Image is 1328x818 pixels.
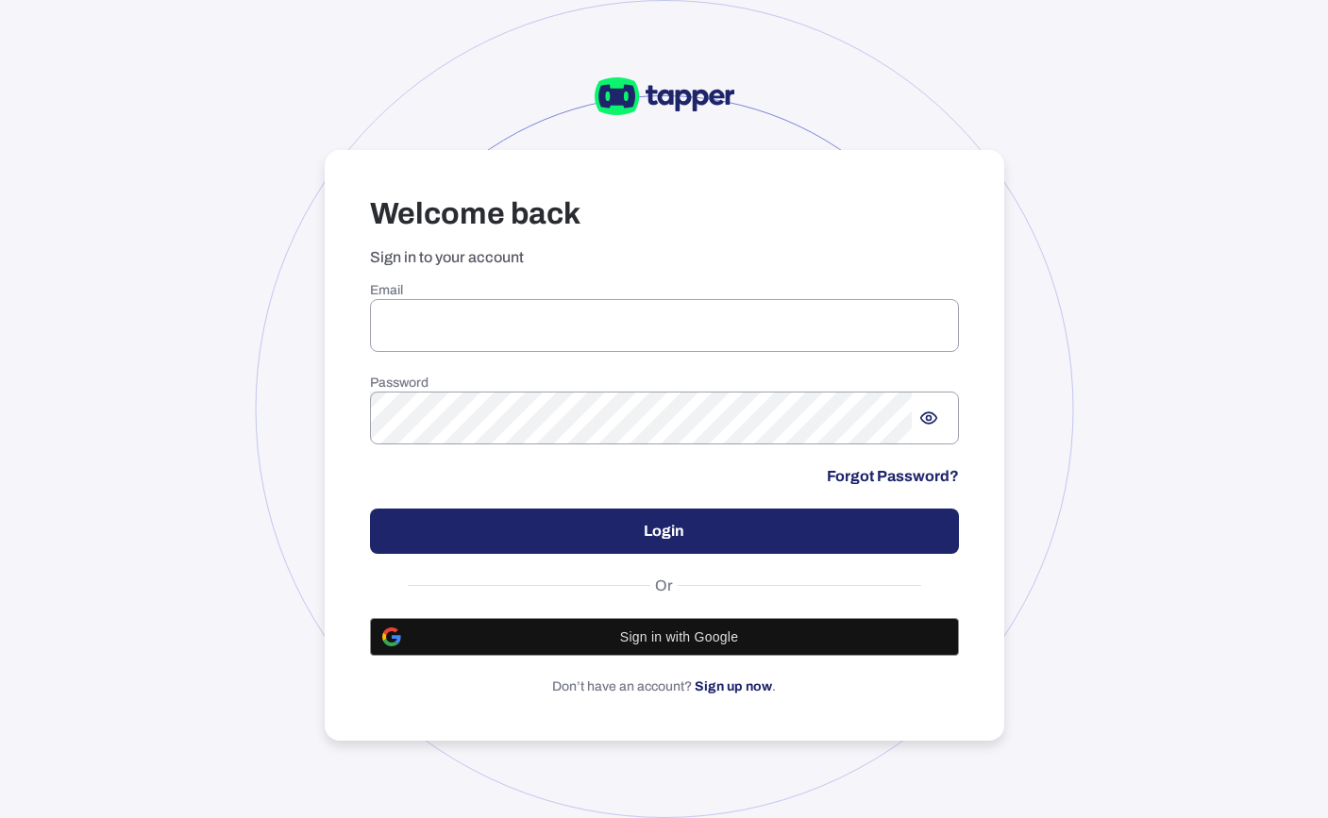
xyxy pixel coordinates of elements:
button: Sign in with Google [370,618,959,656]
button: Show password [912,401,946,435]
a: Forgot Password? [827,467,959,486]
h3: Welcome back [370,195,959,233]
span: Or [650,576,678,595]
p: Don’t have an account? . [370,678,959,695]
h6: Password [370,375,959,392]
button: Login [370,509,959,554]
p: Sign in to your account [370,248,959,267]
a: Sign up now [695,679,772,693]
h6: Email [370,282,959,299]
span: Sign in with Google [412,629,947,644]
